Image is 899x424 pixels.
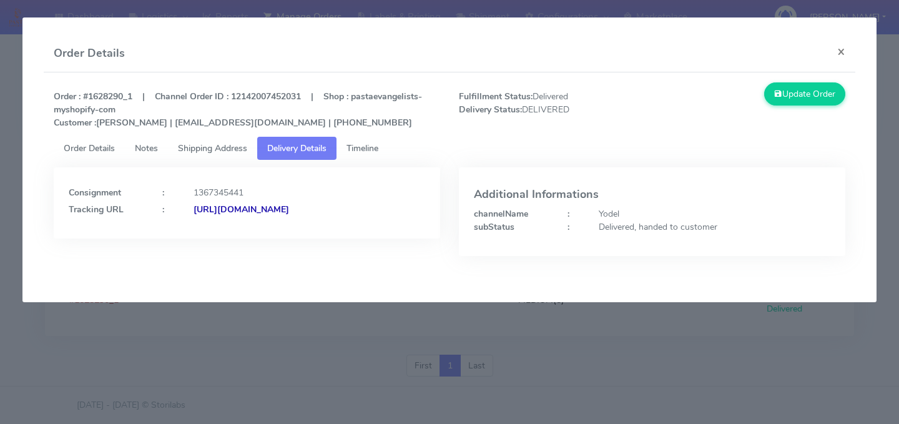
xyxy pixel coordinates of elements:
[64,142,115,154] span: Order Details
[162,187,164,199] strong: :
[69,204,124,215] strong: Tracking URL
[54,91,422,129] strong: Order : #1628290_1 | Channel Order ID : 12142007452031 | Shop : pastaevangelists-myshopify-com [P...
[54,137,845,160] ul: Tabs
[474,208,528,220] strong: channelName
[567,221,569,233] strong: :
[178,142,247,154] span: Shipping Address
[459,91,533,102] strong: Fulfillment Status:
[474,221,514,233] strong: subStatus
[474,189,830,201] h4: Additional Informations
[69,187,121,199] strong: Consignment
[764,82,845,106] button: Update Order
[589,207,840,220] div: Yodel
[135,142,158,154] span: Notes
[194,204,289,215] strong: [URL][DOMAIN_NAME]
[184,186,435,199] div: 1367345441
[589,220,840,234] div: Delivered, handed to customer
[459,104,522,116] strong: Delivery Status:
[54,117,96,129] strong: Customer :
[827,35,855,68] button: Close
[162,204,164,215] strong: :
[449,90,652,129] span: Delivered DELIVERED
[567,208,569,220] strong: :
[346,142,378,154] span: Timeline
[54,45,125,62] h4: Order Details
[267,142,327,154] span: Delivery Details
